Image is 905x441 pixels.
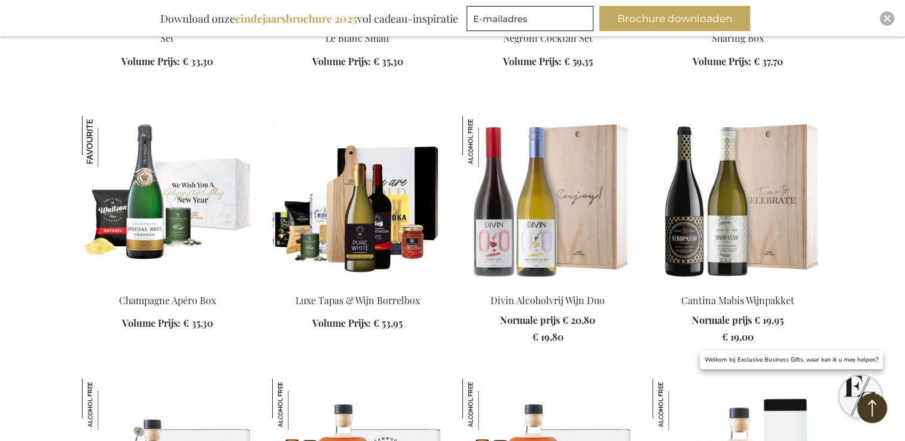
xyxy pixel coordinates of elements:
[503,55,562,68] span: Volume Prijs:
[754,55,783,68] span: € 37,70
[182,55,213,68] span: € 33,30
[373,317,403,329] span: € 53,95
[462,379,514,430] img: Gepersonaliseerde Non-Alcoholisch Cuban Spiced Rum Geschenk
[722,330,754,343] span: € 19,00
[467,6,597,35] form: marketing offers and promotions
[693,55,751,68] span: Volume Prijs:
[467,6,593,31] input: E-mailadres
[462,116,633,283] img: Divin Alcoholvrij Wijn Duo
[653,379,704,430] img: Gepersonaliseerde Non-Alcoholische Cuban Spiced Rum Set
[295,294,420,307] a: Luxe Tapas & Wijn Borrelbox
[183,317,213,329] span: € 35,30
[462,116,514,167] img: Divin Alcoholvrij Wijn Duo
[235,11,357,26] b: eindejaarsbrochure 2025
[119,294,216,307] a: Champagne Apéro Box
[155,6,464,31] div: Download onze vol cadeau-inspiratie
[681,294,794,307] a: Cantina Mabis Wijnpakket
[121,55,180,68] span: Volume Prijs:
[312,317,371,329] span: Volume Prijs:
[121,55,213,69] a: Volume Prijs: € 33,30
[653,278,824,290] a: Cantina Mabis Wine Package
[880,11,894,26] div: Close
[82,379,133,430] img: Gepersonaliseerde Non-Alcoholische Cuban Spiced Rum Prestige Set
[692,330,784,344] a: € 19,00
[883,15,891,22] img: Close
[122,317,213,330] a: Volume Prijs: € 35,30
[82,116,253,283] img: Champagne Apéro Box
[272,278,443,290] a: Luxury Tapas & Wine Apéro Box
[312,317,403,330] a: Volume Prijs: € 53,95
[312,55,403,69] a: Volume Prijs: € 35,30
[82,116,133,167] img: Champagne Apéro Box
[503,55,593,69] a: Volume Prijs: € 59,35
[754,314,784,326] span: € 19,95
[373,55,403,68] span: € 35,30
[692,314,752,326] span: Normale prijs
[272,379,324,430] img: Gepersonaliseerde Non-Alcoholisch Cuban Spiced Rum Geschenk
[82,278,253,290] a: Champagne Apéro Box Champagne Apéro Box
[693,55,783,69] a: Volume Prijs: € 37,70
[312,55,371,68] span: Volume Prijs:
[599,6,750,31] button: Brochure downloaden
[564,55,593,68] span: € 59,35
[653,116,824,283] img: Cantina Mabis Wine Package
[272,116,443,283] img: Luxury Tapas & Wine Apéro Box
[122,317,181,329] span: Volume Prijs:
